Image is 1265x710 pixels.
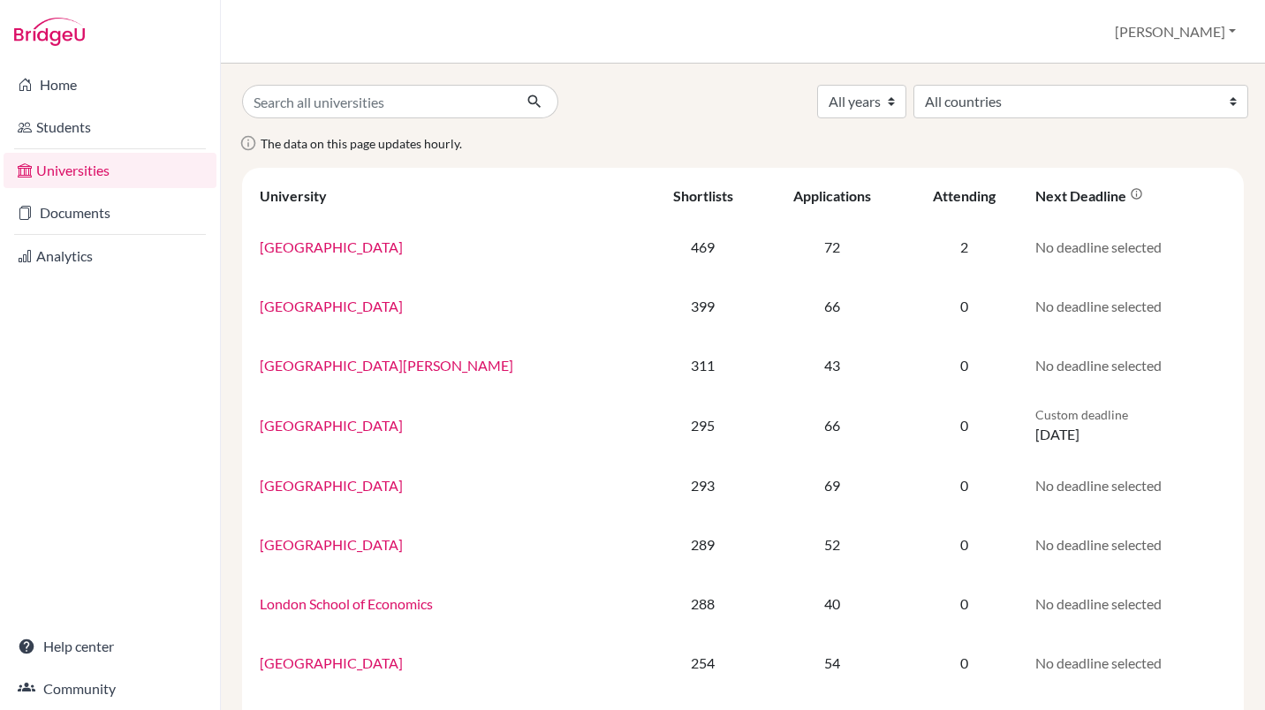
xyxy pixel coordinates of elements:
td: 0 [904,633,1025,692]
span: No deadline selected [1035,536,1162,553]
td: 293 [644,456,761,515]
span: No deadline selected [1035,298,1162,314]
td: 0 [904,574,1025,633]
td: 66 [761,276,904,336]
img: Bridge-U [14,18,85,46]
td: 399 [644,276,761,336]
td: 0 [904,515,1025,574]
td: 0 [904,456,1025,515]
a: Home [4,67,216,102]
span: No deadline selected [1035,357,1162,374]
a: Students [4,110,216,145]
td: 0 [904,276,1025,336]
td: 0 [904,336,1025,395]
td: 311 [644,336,761,395]
td: 54 [761,633,904,692]
input: Search all universities [242,85,512,118]
button: [PERSON_NAME] [1107,15,1244,49]
td: 289 [644,515,761,574]
a: [GEOGRAPHIC_DATA][PERSON_NAME] [260,357,513,374]
td: 2 [904,217,1025,276]
span: No deadline selected [1035,654,1162,671]
td: 43 [761,336,904,395]
td: 0 [904,395,1025,456]
div: Applications [793,187,871,204]
a: Help center [4,629,216,664]
a: [GEOGRAPHIC_DATA] [260,298,403,314]
td: 295 [644,395,761,456]
div: Attending [933,187,996,204]
td: 469 [644,217,761,276]
a: [GEOGRAPHIC_DATA] [260,417,403,434]
td: 40 [761,574,904,633]
a: [GEOGRAPHIC_DATA] [260,654,403,671]
a: Community [4,671,216,706]
a: Universities [4,153,216,188]
td: 52 [761,515,904,574]
td: 69 [761,456,904,515]
td: 72 [761,217,904,276]
td: 66 [761,395,904,456]
a: London School of Economics [260,595,433,612]
span: No deadline selected [1035,238,1162,255]
p: Custom deadline [1035,405,1226,424]
div: Shortlists [673,187,733,204]
div: Next deadline [1035,187,1143,204]
a: Analytics [4,238,216,274]
a: Documents [4,195,216,230]
td: 254 [644,633,761,692]
span: No deadline selected [1035,477,1162,494]
span: No deadline selected [1035,595,1162,612]
a: [GEOGRAPHIC_DATA] [260,477,403,494]
td: [DATE] [1025,395,1237,456]
a: [GEOGRAPHIC_DATA] [260,536,403,553]
th: University [249,175,644,217]
a: [GEOGRAPHIC_DATA] [260,238,403,255]
td: 288 [644,574,761,633]
span: The data on this page updates hourly. [261,136,462,151]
